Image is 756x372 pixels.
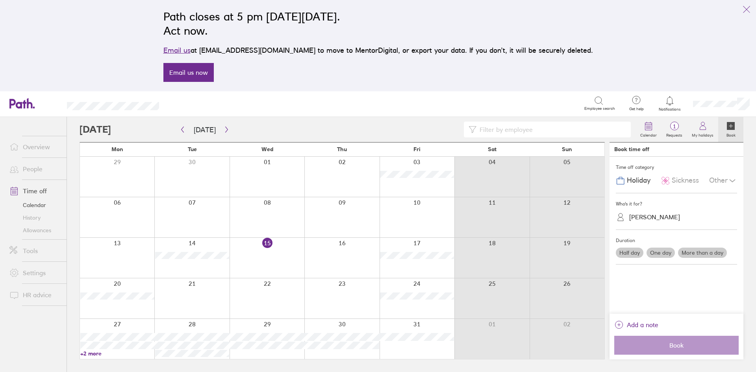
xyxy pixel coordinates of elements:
span: Add a note [627,318,658,331]
div: Time off category [616,161,737,173]
a: +2 more [80,350,154,357]
label: Book [722,131,740,138]
div: Other [709,173,737,188]
label: Requests [661,131,687,138]
a: 1Requests [661,117,687,142]
label: More than a day [678,248,727,258]
div: Who's it for? [616,198,737,210]
a: People [3,161,67,177]
span: Book [620,342,733,349]
span: 1 [661,123,687,130]
a: Settings [3,265,67,281]
span: Employee search [584,106,615,111]
div: Search [180,100,200,107]
a: Notifications [657,95,683,112]
span: Fri [413,146,421,152]
a: Allowances [3,224,67,237]
span: Get help [624,107,649,111]
p: at [EMAIL_ADDRESS][DOMAIN_NAME] to move to MentorDigital, or export your data. If you don’t, it w... [163,45,593,56]
label: Calendar [636,131,661,138]
span: Mon [111,146,123,152]
h2: Path closes at 5 pm [DATE][DATE]. Act now. [163,9,593,38]
span: Wed [261,146,273,152]
span: Holiday [627,176,650,185]
span: Tue [188,146,197,152]
a: Email us [163,46,191,54]
a: Calendar [636,117,661,142]
button: Add a note [614,318,658,331]
label: My holidays [687,131,718,138]
a: Time off [3,183,67,199]
div: [PERSON_NAME] [629,213,680,221]
input: Filter by employee [476,122,626,137]
a: My holidays [687,117,718,142]
a: Email us now [163,63,214,82]
div: Book time off [614,146,649,152]
span: Sat [488,146,497,152]
a: Book [718,117,743,142]
button: Book [614,336,739,355]
a: HR advice [3,287,67,303]
span: Sickness [672,176,699,185]
span: Notifications [657,107,683,112]
div: Duration [616,235,737,246]
a: History [3,211,67,224]
span: Thu [337,146,347,152]
a: Calendar [3,199,67,211]
span: Sun [562,146,572,152]
label: One day [647,248,675,258]
a: Overview [3,139,67,155]
button: [DATE] [187,123,222,136]
a: Tools [3,243,67,259]
label: Half day [616,248,643,258]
